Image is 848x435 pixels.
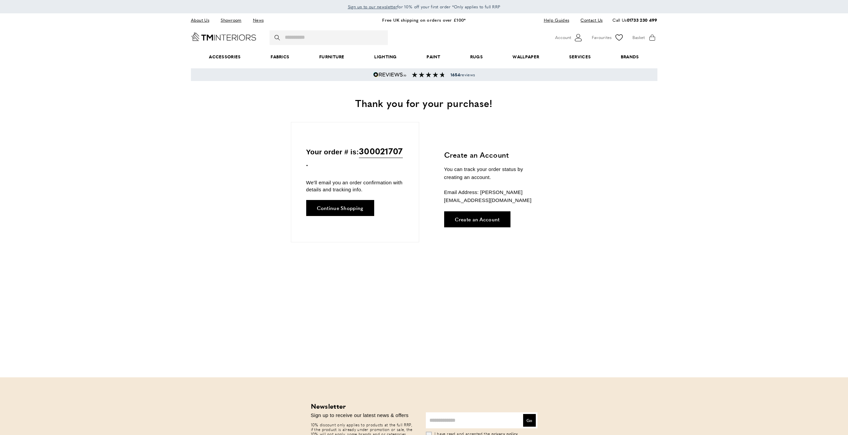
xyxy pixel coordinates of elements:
span: Account [555,34,571,41]
span: 300021707 [359,144,403,158]
h3: Create an Account [444,150,542,160]
a: 01733 230 499 [627,17,657,23]
a: Contact Us [575,16,602,25]
span: Sign up to our newsletter [348,4,398,10]
a: Free UK shipping on orders over £100* [382,17,465,23]
img: Reviews section [412,72,445,77]
span: Create an Account [455,217,500,222]
p: You can track your order status by creating an account. [444,165,542,181]
strong: 1654 [450,72,460,78]
a: Go to Home page [191,32,256,41]
button: Search [275,30,281,45]
span: Favourites [592,34,612,41]
a: Fabrics [256,47,304,67]
p: Email Address: [PERSON_NAME][EMAIL_ADDRESS][DOMAIN_NAME] [444,188,542,204]
span: for 10% off your first order *Only applies to full RRP [348,4,500,10]
p: We'll email you an order confirmation with details and tracking info. [306,179,404,193]
a: Brands [606,47,654,67]
span: Continue Shopping [317,205,364,210]
span: Thank you for your purchase! [355,96,492,110]
a: Rugs [455,47,498,67]
strong: Newsletter [311,401,346,411]
a: Favourites [592,33,624,43]
a: News [248,16,269,25]
a: Help Guides [539,16,574,25]
p: Your order # is: . [306,144,404,169]
img: Reviews.io 5 stars [373,72,407,77]
a: About Us [191,16,214,25]
a: Sign up to our newsletter [348,3,398,10]
span: Accessories [194,47,256,67]
a: Services [554,47,606,67]
span: reviews [450,72,475,77]
a: Create an Account [444,211,510,227]
a: Continue Shopping [306,200,374,216]
a: Showroom [216,16,246,25]
a: Furniture [304,47,359,67]
p: Call Us [612,17,657,24]
a: Lighting [360,47,412,67]
button: Customer Account [555,33,583,43]
a: Paint [412,47,455,67]
p: Sign up to receive our latest news & offers [311,411,416,419]
a: Wallpaper [498,47,554,67]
